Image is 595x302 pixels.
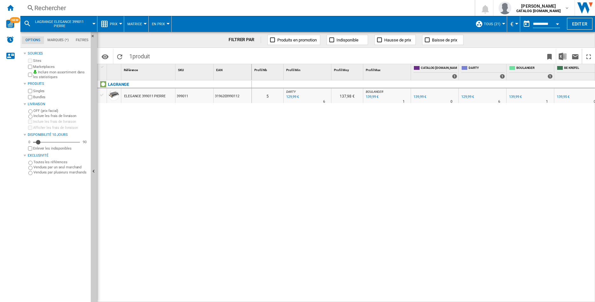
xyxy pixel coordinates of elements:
[175,88,213,103] div: 399011
[582,49,595,64] button: Plein écran
[336,38,358,42] span: Indisponible
[33,58,88,63] label: Sites
[516,9,561,13] b: CATALOG [DOMAIN_NAME]
[113,49,126,64] button: Recharger
[33,95,88,99] label: Bundles
[507,16,520,32] md-menu: Currency
[28,114,32,119] input: Inclure les frais de livraison
[27,140,32,144] div: 0
[33,139,80,145] md-slider: Disponibilité
[44,36,72,44] md-tab-item: Marques (*)
[28,126,32,130] input: Afficher les frais de livraison
[285,64,331,74] div: Sort None
[6,36,14,43] img: alerts-logo.svg
[28,171,32,175] input: Vendues par plusieurs marchands
[28,146,32,151] input: Afficher les frais de livraison
[178,68,184,72] span: SKU
[508,94,522,100] div: 139,99 €
[331,88,363,103] div: 137,98 €
[475,16,504,32] div: TOUS (21)
[333,64,363,74] div: Profil Moy Sort None
[365,94,379,100] div: Mise à jour : jeudi 2 octobre 2025 17:01
[366,90,383,93] span: BOULANGER
[6,20,14,28] img: wise-card.svg
[33,114,88,118] label: Inclure les frais de livraison
[516,66,553,71] span: BOULANGER
[28,71,32,79] input: Inclure mon assortiment dans les statistiques
[124,89,166,104] div: ELEGANCE 399011 PIERRE
[509,95,522,99] div: 139,99 €
[277,38,317,42] span: Produits en promotion
[101,16,121,32] div: Prix
[33,70,37,74] img: mysite-bg-18x18.png
[34,4,458,12] div: Rechercher
[33,170,88,175] label: Vendues par plusieurs marchands
[452,74,457,79] div: 1 offers sold by CATALOG LAGRANGE.FR
[214,88,251,103] div: 3196203990112
[286,90,296,93] span: DARTY
[33,70,88,80] label: Inclure mon assortiment dans les statistiques
[285,94,299,100] div: Mise à jour : jeudi 2 octobre 2025 14:41
[28,102,88,107] div: Livraison
[499,2,511,14] img: profile.jpg
[559,53,566,60] img: excel-24x24.png
[333,64,363,74] div: Sort None
[28,120,32,124] input: Inclure les frais de livraison
[254,68,267,72] span: Profil Nb
[34,16,91,32] button: LAGRANGE ELEGANCE 399011 PIERRE
[127,22,142,26] span: Matrice
[252,88,283,103] div: 5
[413,94,426,100] div: 139,99 €
[28,161,32,165] input: Toutes les références
[267,35,320,45] button: Produits en promotion
[33,146,88,151] label: Enlever les indisponibles
[110,22,117,26] span: Prix
[33,89,88,93] label: Singles
[91,32,98,43] button: Masquer
[28,81,88,86] div: Produits
[421,66,457,71] span: CATALOG [DOMAIN_NAME]
[365,64,411,74] div: Profil Max Sort None
[403,99,405,105] div: Délai de livraison : 1 jour
[28,132,88,137] div: Disponibilité 10 Jours
[556,94,570,100] div: 139,95 €
[365,64,411,74] div: Sort None
[28,89,32,93] input: Singles
[484,22,500,26] span: TOUS (21)
[543,49,556,64] button: Créer un favoris
[334,68,349,72] span: Profil Moy
[516,3,561,9] span: [PERSON_NAME]
[253,64,283,74] div: Profil Nb Sort None
[28,166,32,170] input: Vendues par un seul marchand
[432,38,457,42] span: Baisse de prix
[215,64,251,74] div: Sort None
[510,21,514,27] span: €
[127,16,145,32] button: Matrice
[366,68,380,72] span: Profil Max
[253,64,283,74] div: Sort None
[510,16,517,32] button: €
[108,64,121,74] div: Sort None
[33,165,88,170] label: Vendues par un seul marchand
[177,64,213,74] div: Sort None
[285,64,331,74] div: Profil Min Sort None
[28,109,32,114] input: OFF (prix facial)
[229,37,261,43] div: FILTRER PAR
[33,108,88,113] label: OFF (prix facial)
[152,22,165,26] span: En Prix
[28,95,32,99] input: Bundles
[569,49,582,64] button: Envoyer ce rapport par email
[28,51,88,56] div: Sources
[99,51,111,62] button: Options
[28,65,32,69] input: Marketplaces
[132,53,150,60] span: produit
[548,74,553,79] div: 1 offers sold by BOULANGER
[567,18,592,30] button: Editer
[124,68,138,72] span: Référence
[10,17,20,23] span: NEW
[24,16,94,32] div: LAGRANGE ELEGANCE 399011 PIERRE
[461,95,474,99] div: 129,99 €
[556,49,569,64] button: Télécharger au format Excel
